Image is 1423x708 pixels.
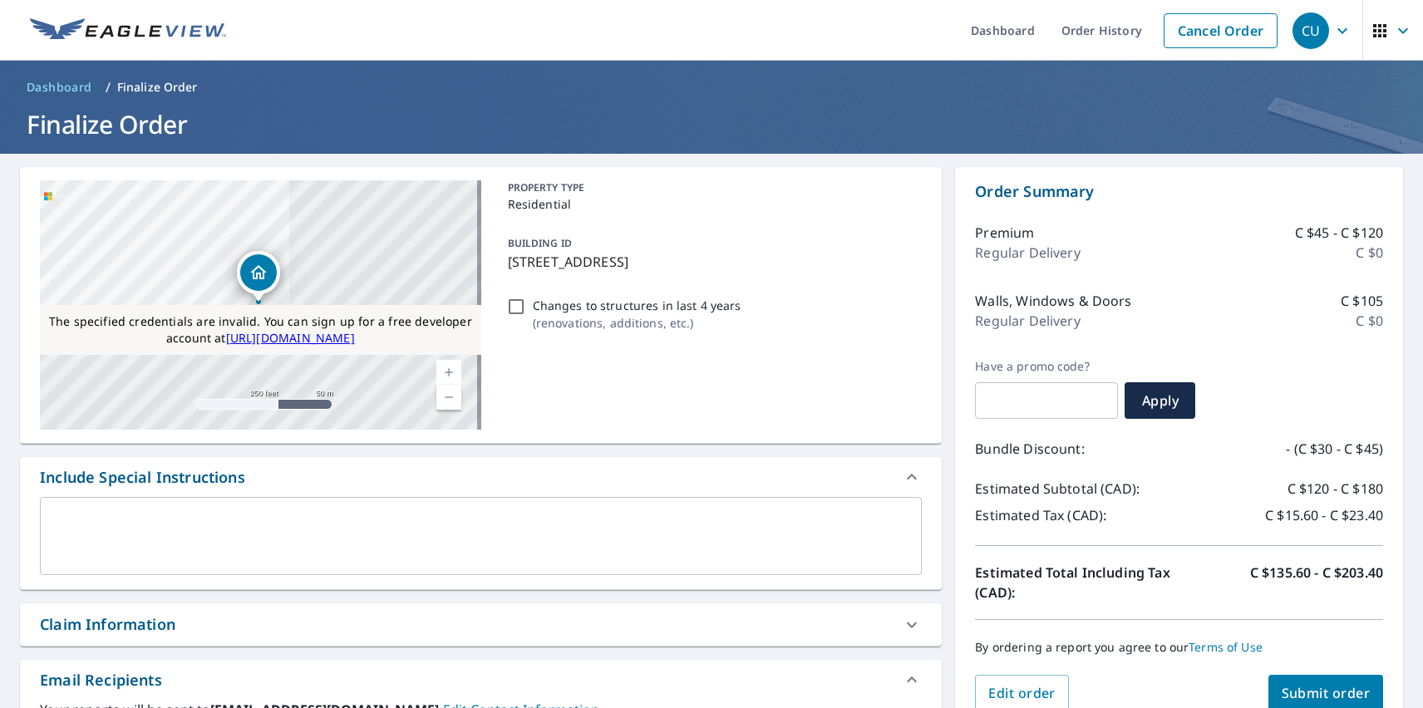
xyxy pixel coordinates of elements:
[20,660,942,700] div: Email Recipients
[508,236,572,250] p: BUILDING ID
[975,439,1179,459] p: Bundle Discount:
[1356,311,1383,331] p: C $0
[533,314,741,332] p: ( renovations, additions, etc. )
[1293,12,1329,49] div: CU
[40,613,175,636] div: Claim Information
[1250,563,1383,602] p: C $135.60 - C $203.40
[1341,291,1383,311] p: C $105
[1356,243,1383,263] p: C $0
[1288,479,1383,499] p: C $120 - C $180
[508,252,916,272] p: [STREET_ADDRESS]
[508,195,916,213] p: Residential
[1286,439,1383,459] p: - (C $30 - C $45)
[40,669,162,691] div: Email Recipients
[533,297,741,314] p: Changes to structures in last 4 years
[975,311,1080,331] p: Regular Delivery
[975,563,1179,602] p: Estimated Total Including Tax (CAD):
[117,79,198,96] p: Finalize Order
[40,466,245,489] div: Include Special Instructions
[988,684,1056,702] span: Edit order
[40,305,481,355] div: The specified credentials are invalid. You can sign up for a free developer account at http://www...
[237,251,280,302] div: Dropped pin, building 1, Residential property, 6100 BROADWAY BURNABY BC V5B2Y2
[1265,505,1383,525] p: C $15.60 - C $23.40
[1189,639,1263,655] a: Terms of Use
[975,243,1080,263] p: Regular Delivery
[975,359,1118,374] label: Have a promo code?
[975,479,1179,499] p: Estimated Subtotal (CAD):
[436,360,461,385] a: Current Level 17, Zoom In
[1295,223,1383,243] p: C $45 - C $120
[436,385,461,410] a: Current Level 17, Zoom Out
[1282,684,1371,702] span: Submit order
[975,223,1034,243] p: Premium
[975,291,1131,311] p: Walls, Windows & Doors
[30,18,226,43] img: EV Logo
[975,180,1383,203] p: Order Summary
[40,305,481,355] div: The specified credentials are invalid. You can sign up for a free developer account at
[508,180,916,195] p: PROPERTY TYPE
[20,107,1403,141] h1: Finalize Order
[106,77,111,97] li: /
[20,74,99,101] a: Dashboard
[1164,13,1278,48] a: Cancel Order
[975,505,1179,525] p: Estimated Tax (CAD):
[27,79,92,96] span: Dashboard
[1125,382,1195,419] button: Apply
[226,330,355,346] a: [URL][DOMAIN_NAME]
[20,457,942,497] div: Include Special Instructions
[20,603,942,646] div: Claim Information
[20,74,1403,101] nav: breadcrumb
[975,640,1383,655] p: By ordering a report you agree to our
[1138,391,1182,410] span: Apply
